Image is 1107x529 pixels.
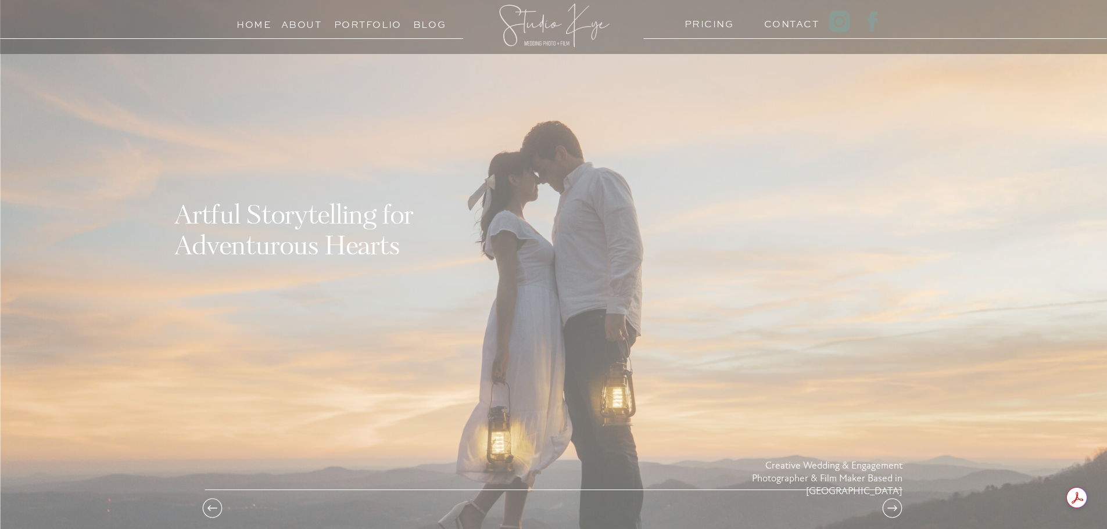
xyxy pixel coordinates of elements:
a: About [281,16,322,27]
h1: Artful Storytelling for Adventurous Hearts [174,202,503,259]
a: Portfolio [334,16,387,27]
a: PRICING [685,16,729,27]
a: Contact [764,16,809,27]
a: Home [232,16,277,27]
a: Blog [403,16,456,27]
